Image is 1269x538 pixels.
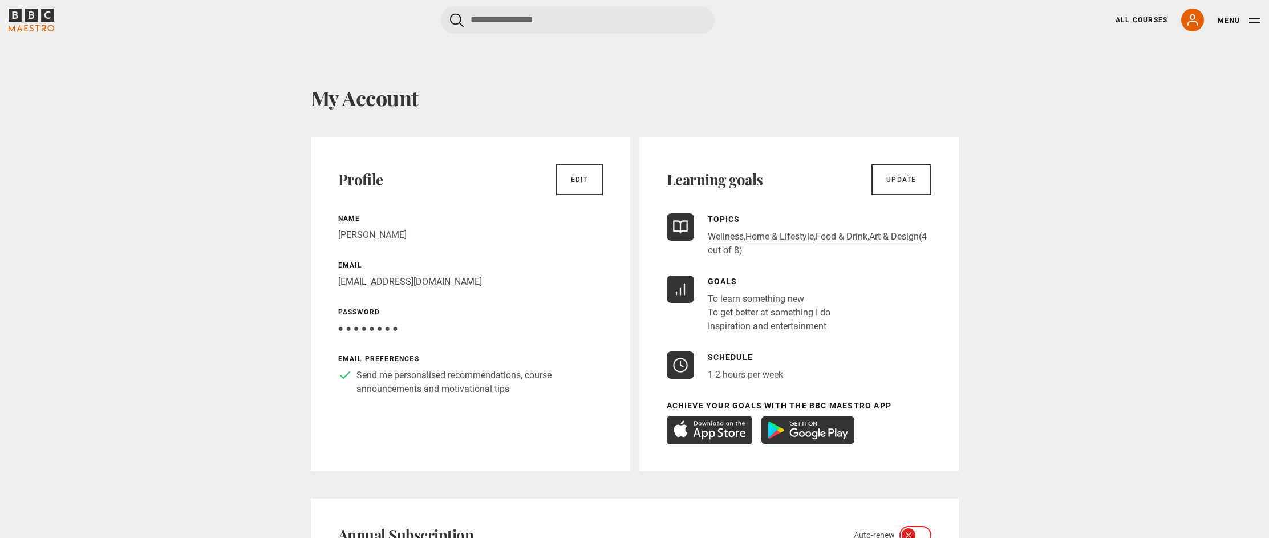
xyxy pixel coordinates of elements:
p: Topics [708,213,931,225]
p: Achieve your goals with the BBC Maestro App [667,400,931,412]
li: To get better at something I do [708,306,830,319]
p: Password [338,307,603,317]
p: , , , (4 out of 8) [708,230,931,257]
p: Name [338,213,603,224]
li: Inspiration and entertainment [708,319,830,333]
button: Toggle navigation [1218,15,1260,26]
a: Art & Design [869,231,919,242]
a: Food & Drink [816,231,867,242]
p: [PERSON_NAME] [338,228,603,242]
p: Schedule [708,351,783,363]
p: Email [338,260,603,270]
h1: My Account [311,86,959,110]
p: Send me personalised recommendations, course announcements and motivational tips [356,369,603,396]
p: Goals [708,276,830,288]
p: [EMAIL_ADDRESS][DOMAIN_NAME] [338,275,603,289]
h2: Learning goals [667,171,763,189]
input: Search [441,6,715,34]
a: Update [871,164,931,195]
li: To learn something new [708,292,830,306]
a: All Courses [1116,15,1167,25]
span: ● ● ● ● ● ● ● ● [338,323,398,334]
button: Submit the search query [450,13,464,27]
svg: BBC Maestro [9,9,54,31]
a: Wellness [708,231,744,242]
p: 1-2 hours per week [708,368,783,382]
h2: Profile [338,171,383,189]
a: Home & Lifestyle [745,231,814,242]
p: Email preferences [338,354,603,364]
a: Edit [556,164,603,195]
